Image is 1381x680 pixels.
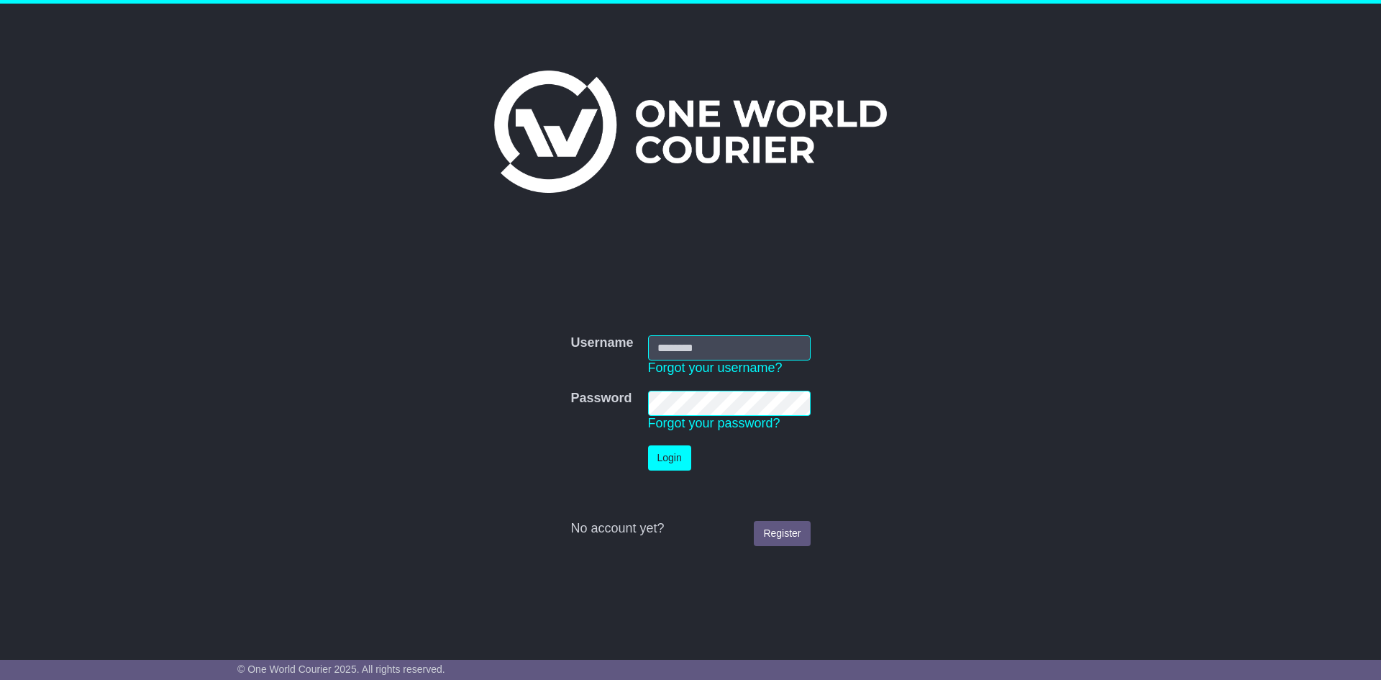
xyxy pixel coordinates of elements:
a: Register [754,521,810,546]
img: One World [494,71,887,193]
a: Forgot your username? [648,361,783,375]
div: No account yet? [570,521,810,537]
label: Password [570,391,632,407]
a: Forgot your password? [648,416,780,430]
span: © One World Courier 2025. All rights reserved. [237,663,445,675]
label: Username [570,335,633,351]
button: Login [648,445,691,471]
